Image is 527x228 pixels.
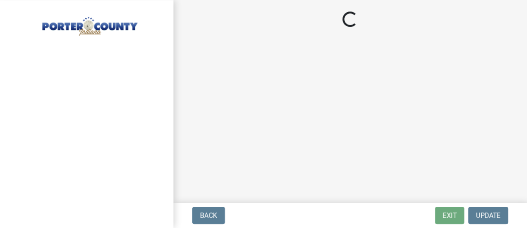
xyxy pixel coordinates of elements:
button: Back [192,207,225,224]
img: Porter County, Indiana [19,10,158,37]
button: Exit [435,207,464,224]
span: Back [200,212,217,219]
span: Update [476,212,501,219]
button: Update [468,207,508,224]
